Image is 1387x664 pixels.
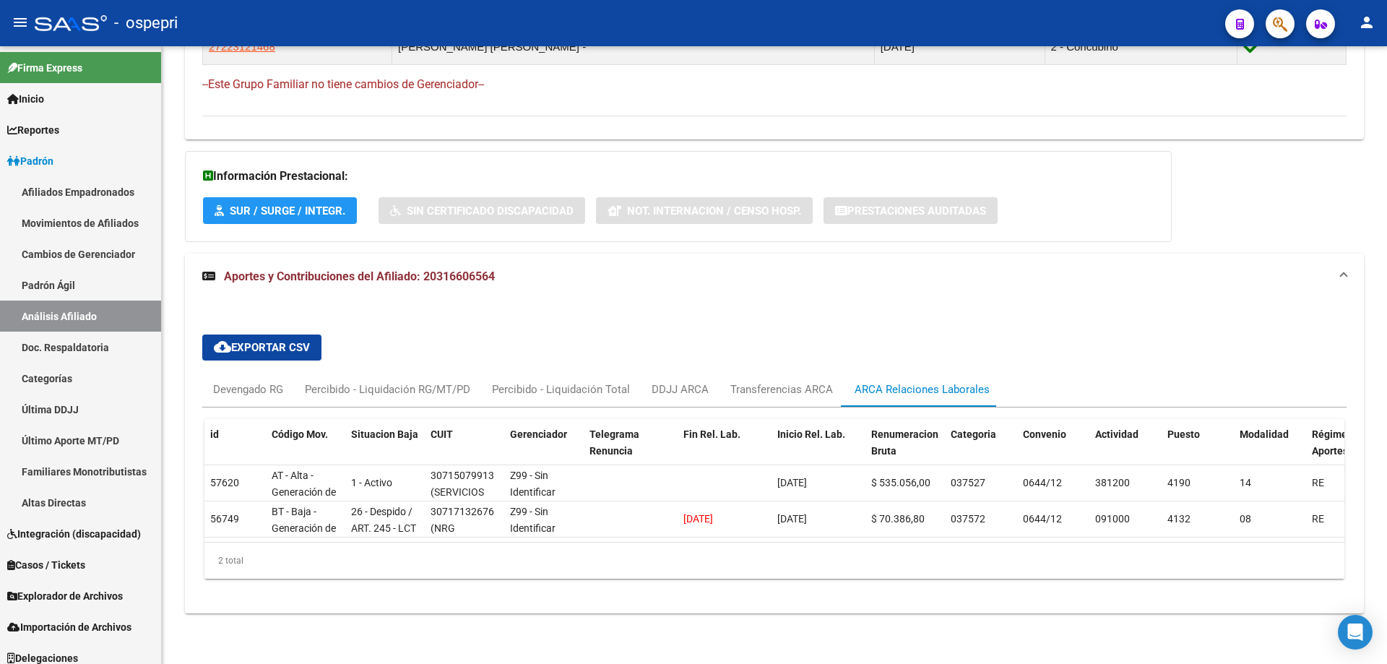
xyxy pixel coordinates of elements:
[1045,29,1237,64] td: 2 - Concubino
[865,419,945,483] datatable-header-cell: Renumeracion Bruta
[1167,477,1191,488] span: 4190
[1023,428,1066,440] span: Convenio
[492,381,630,397] div: Percibido - Liquidación Total
[871,477,930,488] span: $ 535.056,00
[1095,477,1130,488] span: 381200
[230,204,345,217] span: SUR / SURGE / INTEGR.
[777,477,807,488] span: [DATE]
[1017,419,1089,483] datatable-header-cell: Convenio
[1023,513,1062,525] span: 0644/12
[1358,14,1375,31] mat-icon: person
[951,513,985,525] span: 037572
[1095,428,1138,440] span: Actividad
[1234,419,1306,483] datatable-header-cell: Modalidad
[407,204,574,217] span: Sin Certificado Discapacidad
[951,428,996,440] span: Categoria
[425,419,504,483] datatable-header-cell: CUIT
[1162,419,1234,483] datatable-header-cell: Puesto
[204,543,1344,579] div: 2 total
[7,588,123,604] span: Explorador de Archivos
[1240,477,1251,488] span: 14
[272,428,328,440] span: Código Mov.
[185,300,1364,613] div: Aportes y Contribuciones del Afiliado: 20316606564
[510,470,556,498] span: Z99 - Sin Identificar
[209,40,275,53] span: 27223121468
[213,381,283,397] div: Devengado RG
[272,470,336,514] span: AT - Alta - Generación de clave
[510,428,567,440] span: Gerenciador
[7,91,44,107] span: Inicio
[1240,513,1251,525] span: 08
[210,428,219,440] span: id
[1089,419,1162,483] datatable-header-cell: Actividad
[203,166,1154,186] h3: Información Prestacional:
[431,486,497,547] span: (SERVICIOS AMBIENTALES DEL NEUQUEN S.R.L.)
[305,381,470,397] div: Percibido - Liquidación RG/MT/PD
[1167,428,1200,440] span: Puesto
[584,419,678,483] datatable-header-cell: Telegrama Renuncia
[1167,513,1191,525] span: 4132
[7,526,141,542] span: Integración (discapacidad)
[114,7,178,39] span: - ospepri
[379,197,585,224] button: Sin Certificado Discapacidad
[772,419,865,483] datatable-header-cell: Inicio Rel. Lab.
[351,506,416,534] span: 26 - Despido / ART. 245 - LCT
[266,419,345,483] datatable-header-cell: Código Mov.
[871,513,925,525] span: $ 70.386,80
[683,428,740,440] span: Fin Rel. Lab.
[431,504,494,520] div: 30717132676
[7,557,85,573] span: Casos / Tickets
[431,522,493,583] span: (NRG SERVICIOS PETROLEROS S.A.)
[945,419,1017,483] datatable-header-cell: Categoria
[210,513,239,525] span: 56749
[7,153,53,169] span: Padrón
[847,204,986,217] span: Prestaciones Auditadas
[1312,428,1353,457] span: Régimen Aportes
[392,29,875,64] td: [PERSON_NAME] [PERSON_NAME] -
[431,467,494,484] div: 30715079913
[185,254,1364,300] mat-expansion-panel-header: Aportes y Contribuciones del Afiliado: 20316606564
[1023,477,1062,488] span: 0644/12
[345,419,425,483] datatable-header-cell: Situacion Baja
[351,428,418,440] span: Situacion Baja
[203,197,357,224] button: SUR / SURGE / INTEGR.
[272,506,336,551] span: BT - Baja - Generación de Clave
[730,381,833,397] div: Transferencias ARCA
[202,335,321,361] button: Exportar CSV
[210,477,239,488] span: 57620
[7,60,82,76] span: Firma Express
[224,270,495,283] span: Aportes y Contribuciones del Afiliado: 20316606564
[627,204,801,217] span: Not. Internacion / Censo Hosp.
[683,513,713,525] span: [DATE]
[7,122,59,138] span: Reportes
[951,477,985,488] span: 037527
[824,197,998,224] button: Prestaciones Auditadas
[504,419,584,483] datatable-header-cell: Gerenciador
[204,419,266,483] datatable-header-cell: id
[652,381,709,397] div: DDJJ ARCA
[1240,428,1289,440] span: Modalidad
[12,14,29,31] mat-icon: menu
[871,428,938,457] span: Renumeracion Bruta
[1306,419,1378,483] datatable-header-cell: Régimen Aportes
[777,513,807,525] span: [DATE]
[1312,513,1324,525] span: RE
[678,419,772,483] datatable-header-cell: Fin Rel. Lab.
[589,428,639,457] span: Telegrama Renuncia
[510,506,556,534] span: Z99 - Sin Identificar
[214,341,310,354] span: Exportar CSV
[202,77,1347,92] h4: --Este Grupo Familiar no tiene cambios de Gerenciador--
[855,381,990,397] div: ARCA Relaciones Laborales
[1095,513,1130,525] span: 091000
[7,619,131,635] span: Importación de Archivos
[596,197,813,224] button: Not. Internacion / Censo Hosp.
[214,338,231,355] mat-icon: cloud_download
[351,477,392,488] span: 1 - Activo
[431,428,453,440] span: CUIT
[777,428,845,440] span: Inicio Rel. Lab.
[1312,477,1324,488] span: RE
[874,29,1045,64] td: [DATE]
[1338,615,1373,650] div: Open Intercom Messenger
